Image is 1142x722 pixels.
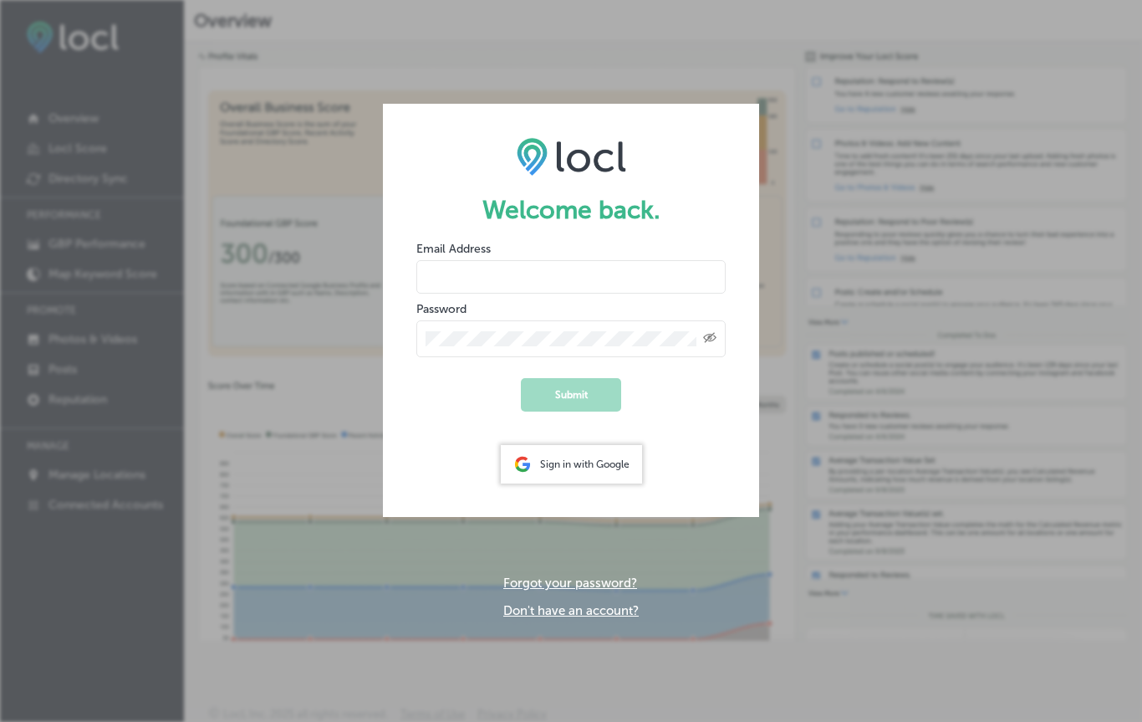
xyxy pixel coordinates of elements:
span: Toggle password visibility [703,331,716,346]
h1: Welcome back. [416,195,726,225]
label: Password [416,302,466,316]
a: Don't have an account? [503,603,639,618]
div: Sign in with Google [501,445,642,484]
img: LOCL logo [517,137,626,176]
label: Email Address [416,242,491,256]
a: Forgot your password? [503,576,637,591]
button: Submit [521,378,621,412]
